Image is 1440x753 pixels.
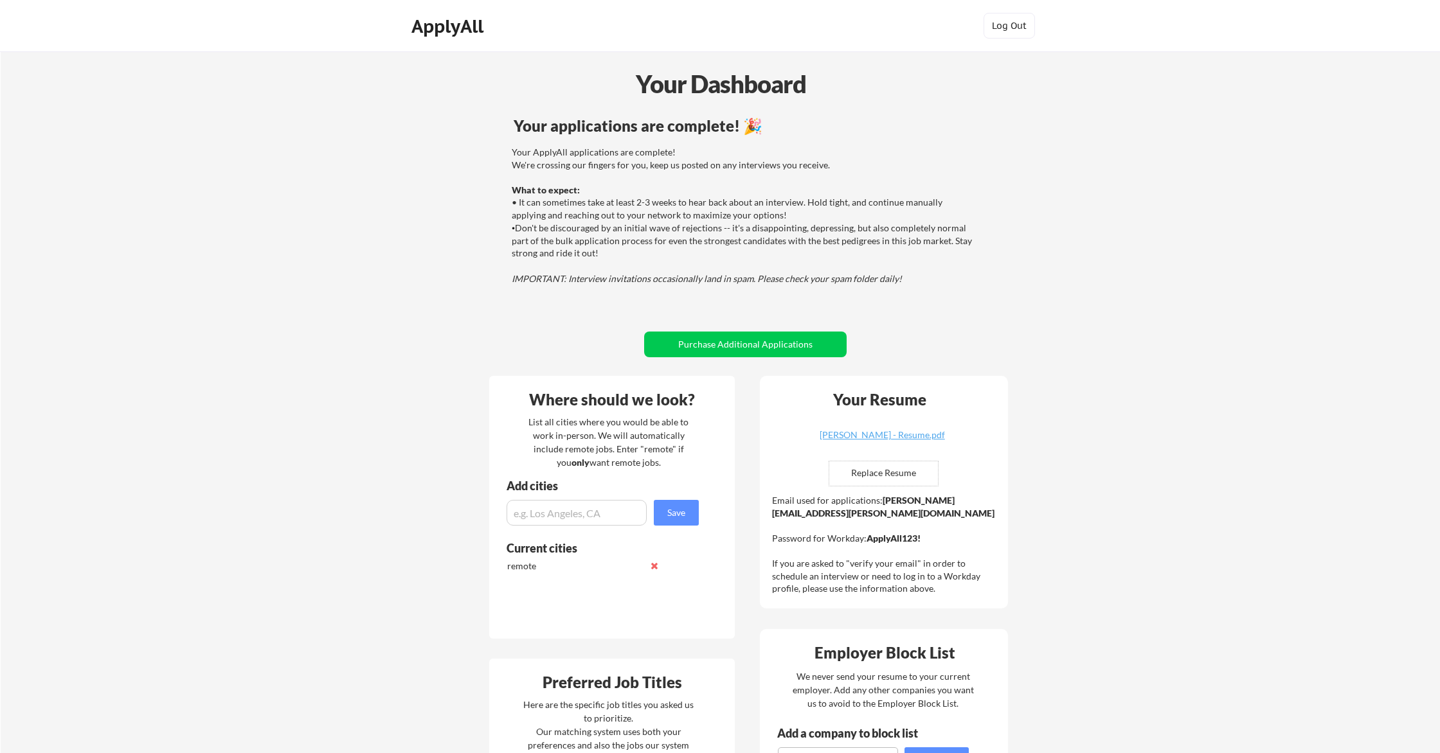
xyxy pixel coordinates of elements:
[791,669,975,710] div: We never send your resume to your current employer. Add any other companies you want us to avoid ...
[411,15,487,37] div: ApplyAll
[765,645,1004,660] div: Employer Block List
[571,457,589,468] strong: only
[492,675,732,690] div: Preferred Job Titles
[512,184,580,195] strong: What to expect:
[520,415,697,469] div: List all cities where you would be able to work in-person. We will automatically include remote j...
[512,146,975,285] div: Your ApplyAll applications are complete! We're crossing our fingers for you, keep us posted on an...
[507,480,702,492] div: Add cities
[654,500,699,526] button: Save
[507,542,685,554] div: Current cities
[1,66,1440,102] div: Your Dashboard
[772,495,995,518] strong: [PERSON_NAME][EMAIL_ADDRESS][PERSON_NAME][DOMAIN_NAME]
[984,13,1035,39] button: Log Out
[806,430,959,439] div: [PERSON_NAME] - Resume.pdf
[492,392,732,407] div: Where should we look?
[772,494,999,595] div: Email used for applications: Password for Workday: If you are asked to "verify your email" in ord...
[512,224,515,233] font: •
[507,560,643,572] div: remote
[644,332,847,357] button: Purchase Additional Applications
[512,273,902,284] em: IMPORTANT: Interview invitations occasionally land in spam. Please check your spam folder daily!
[507,500,647,526] input: e.g. Los Angeles, CA
[816,392,943,407] div: Your Resume
[867,533,921,544] strong: ApplyAll123!
[777,727,938,739] div: Add a company to block list
[514,118,977,134] div: Your applications are complete! 🎉
[806,430,959,450] a: [PERSON_NAME] - Resume.pdf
